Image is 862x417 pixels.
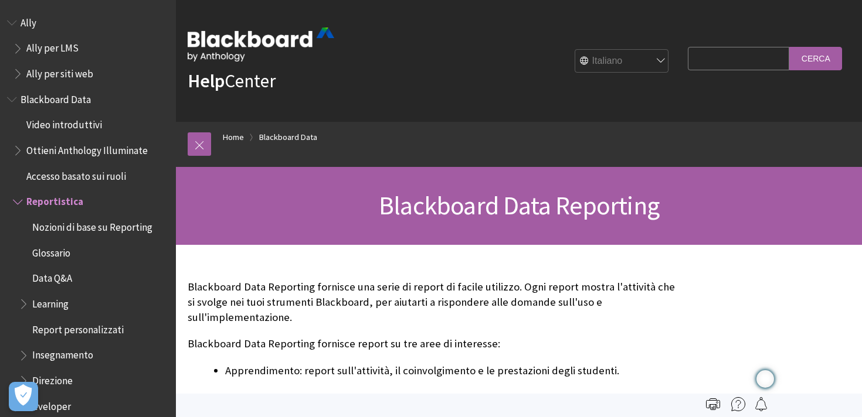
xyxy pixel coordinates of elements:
[225,390,677,405] p: Insegnamento: report sulle pratiche istituzionali e sulla progettazione del corso.
[32,320,124,336] span: Report personalizzati
[706,397,720,411] img: Print
[26,141,148,156] span: Ottieni Anthology Illuminate
[754,397,768,411] img: Follow this page
[21,13,36,29] span: Ally
[26,397,71,412] span: Developer
[32,217,152,233] span: Nozioni di base su Reporting
[223,130,244,145] a: Home
[32,346,93,361] span: Insegnamento
[188,336,677,351] p: Blackboard Data Reporting fornisce report su tre aree di interesse:
[32,294,69,310] span: Learning
[32,371,73,387] span: Direzione
[259,130,317,145] a: Blackboard Data
[188,69,225,93] strong: Help
[188,69,276,93] a: HelpCenter
[789,47,842,70] input: Cerca
[26,115,102,131] span: Video introduttivi
[7,13,169,84] nav: Book outline for Anthology Ally Help
[379,189,659,221] span: Blackboard Data Reporting
[26,166,126,182] span: Accesso basato sui ruoli
[26,39,79,54] span: Ally per LMS
[9,382,38,411] button: Open Preferences
[21,90,91,105] span: Blackboard Data
[575,50,669,73] select: Site Language Selector
[32,243,70,259] span: Glossario
[188,279,677,326] p: Blackboard Data Reporting fornisce una serie di report di facile utilizzo. Ogni report mostra l'a...
[26,64,93,80] span: Ally per siti web
[225,363,677,378] p: Apprendimento: report sull'attività, il coinvolgimento e le prestazioni degli studenti.
[731,397,745,411] img: More help
[188,28,334,61] img: Blackboard by Anthology
[32,269,72,285] span: Data Q&A
[26,192,83,208] span: Reportistica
